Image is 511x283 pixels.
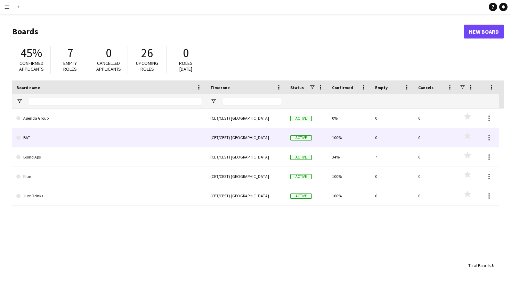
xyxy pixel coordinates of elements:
div: 0 [414,109,457,128]
span: Status [290,85,304,90]
span: Confirmed applicants [19,60,44,72]
h1: Boards [12,26,464,37]
span: 7 [67,45,73,61]
div: 34% [328,147,371,166]
span: 0 [183,45,189,61]
span: Roles [DATE] [179,60,193,72]
div: 0 [414,186,457,205]
div: 0 [414,128,457,147]
span: 45% [21,45,42,61]
div: 100% [328,128,371,147]
div: 0 [371,167,414,186]
div: 0 [371,128,414,147]
div: 7 [371,147,414,166]
a: Just Drinks [16,186,202,206]
div: 100% [328,167,371,186]
span: Empty roles [63,60,77,72]
div: 0 [371,109,414,128]
input: Timezone Filter Input [223,97,282,105]
div: 0 [371,186,414,205]
a: Illum [16,167,202,186]
div: 100% [328,186,371,205]
button: Open Filter Menu [16,98,23,104]
div: 0 [414,167,457,186]
div: (CET/CEST) [GEOGRAPHIC_DATA] [206,147,286,166]
span: 0 [106,45,112,61]
div: (CET/CEST) [GEOGRAPHIC_DATA] [206,167,286,186]
span: Active [290,155,312,160]
span: Timezone [210,85,230,90]
span: Active [290,116,312,121]
a: New Board [464,25,504,38]
span: Empty [375,85,388,90]
span: Active [290,135,312,140]
span: Cancelled applicants [96,60,121,72]
a: Blond Aps [16,147,202,167]
span: Board name [16,85,40,90]
span: Total Boards [468,263,490,268]
span: 26 [141,45,153,61]
div: (CET/CEST) [GEOGRAPHIC_DATA] [206,128,286,147]
input: Board name Filter Input [29,97,202,105]
div: 0 [414,147,457,166]
span: Active [290,194,312,199]
a: Agenda Group [16,109,202,128]
div: (CET/CEST) [GEOGRAPHIC_DATA] [206,109,286,128]
div: (CET/CEST) [GEOGRAPHIC_DATA] [206,186,286,205]
span: Confirmed [332,85,353,90]
button: Open Filter Menu [210,98,217,104]
span: Cancels [418,85,433,90]
span: 5 [492,263,494,268]
a: BAT [16,128,202,147]
div: : [468,259,494,272]
span: Active [290,174,312,179]
div: 0% [328,109,371,128]
span: Upcoming roles [136,60,158,72]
